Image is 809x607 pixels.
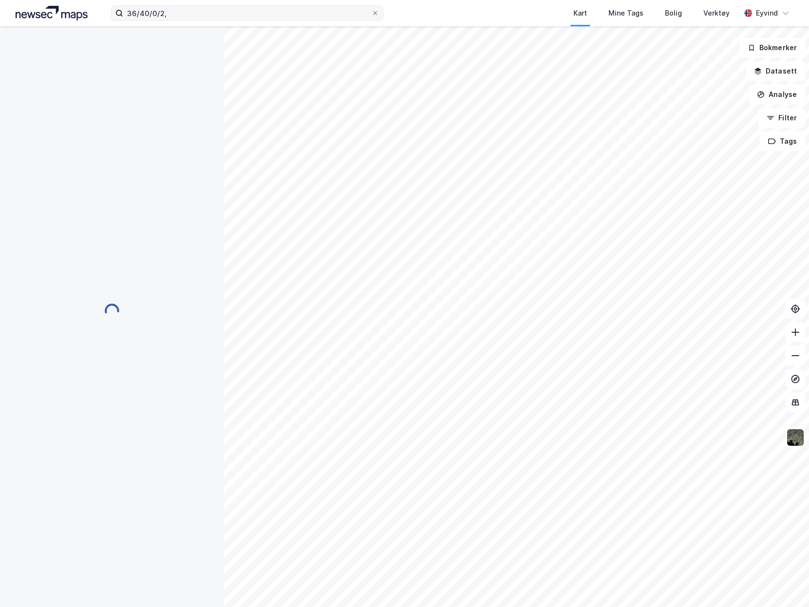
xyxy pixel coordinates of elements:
[739,38,805,57] button: Bokmerker
[703,7,730,19] div: Verktøy
[746,61,805,81] button: Datasett
[665,7,682,19] div: Bolig
[123,6,371,20] input: Søk på adresse, matrikkel, gårdeiere, leietakere eller personer
[104,303,120,319] img: spinner.a6d8c91a73a9ac5275cf975e30b51cfb.svg
[760,560,809,607] div: Kontrollprogram for chat
[758,108,805,128] button: Filter
[16,6,88,20] img: logo.a4113a55bc3d86da70a041830d287a7e.svg
[749,85,805,104] button: Analyse
[760,132,805,151] button: Tags
[573,7,587,19] div: Kart
[756,7,778,19] div: Eyvind
[760,560,809,607] iframe: Chat Widget
[786,428,805,447] img: 9k=
[608,7,644,19] div: Mine Tags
